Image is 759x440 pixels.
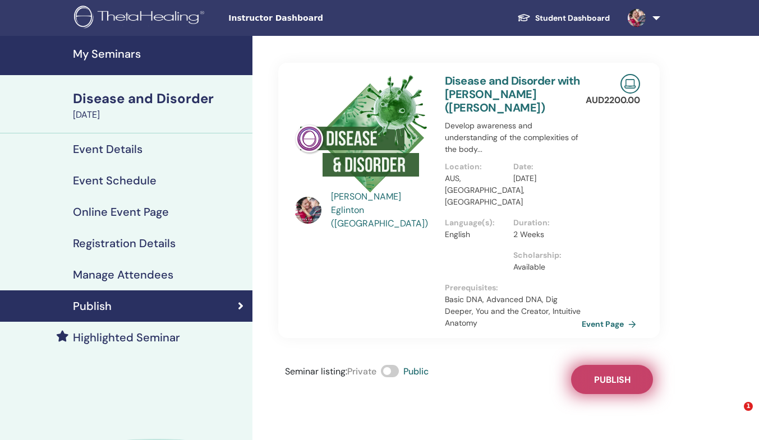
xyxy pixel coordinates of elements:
h4: Highlighted Seminar [73,331,180,344]
p: English [445,229,507,240]
span: Publish [594,374,631,386]
div: Disease and Disorder [73,89,246,108]
img: graduation-cap-white.svg [517,13,531,22]
a: Student Dashboard [508,8,619,29]
span: Private [347,365,376,377]
p: Develop awareness and understanding of the complexities of the body... [445,120,582,155]
a: Disease and Disorder with [PERSON_NAME] ([PERSON_NAME]) [445,73,580,115]
span: Instructor Dashboard [228,12,397,24]
p: 2 Weeks [513,229,575,240]
h4: Manage Attendees [73,268,173,281]
p: Basic DNA, Advanced DNA, Dig Deeper, You and the Creator, Intuitive Anatomy [445,294,582,329]
p: Available [513,261,575,273]
p: [DATE] [513,173,575,184]
img: Disease and Disorder [295,74,429,193]
img: default.jpg [295,197,321,224]
p: Language(s) : [445,217,507,229]
p: Date : [513,161,575,173]
span: 1 [744,402,753,411]
h4: My Seminars [73,47,246,61]
img: Live Online Seminar [620,74,640,94]
span: Seminar listing : [285,365,347,377]
img: default.jpg [628,9,646,27]
h4: Online Event Page [73,205,169,219]
button: Publish [571,365,653,394]
p: AUS, [GEOGRAPHIC_DATA], [GEOGRAPHIC_DATA] [445,173,507,208]
p: Duration : [513,217,575,229]
p: AUD 2200.00 [586,94,640,107]
a: [PERSON_NAME] Eglinton ([GEOGRAPHIC_DATA]) [331,190,434,230]
a: Event Page [582,316,641,332]
div: [DATE] [73,108,246,122]
span: Public [403,365,429,377]
p: Prerequisites : [445,282,582,294]
h4: Event Schedule [73,174,157,187]
img: logo.png [74,6,208,31]
a: Disease and Disorder[DATE] [66,89,252,122]
h4: Event Details [73,142,142,156]
h4: Publish [73,299,112,313]
iframe: Intercom live chat [721,402,748,429]
p: Scholarship : [513,249,575,261]
h4: Registration Details [73,237,176,250]
p: Location : [445,161,507,173]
